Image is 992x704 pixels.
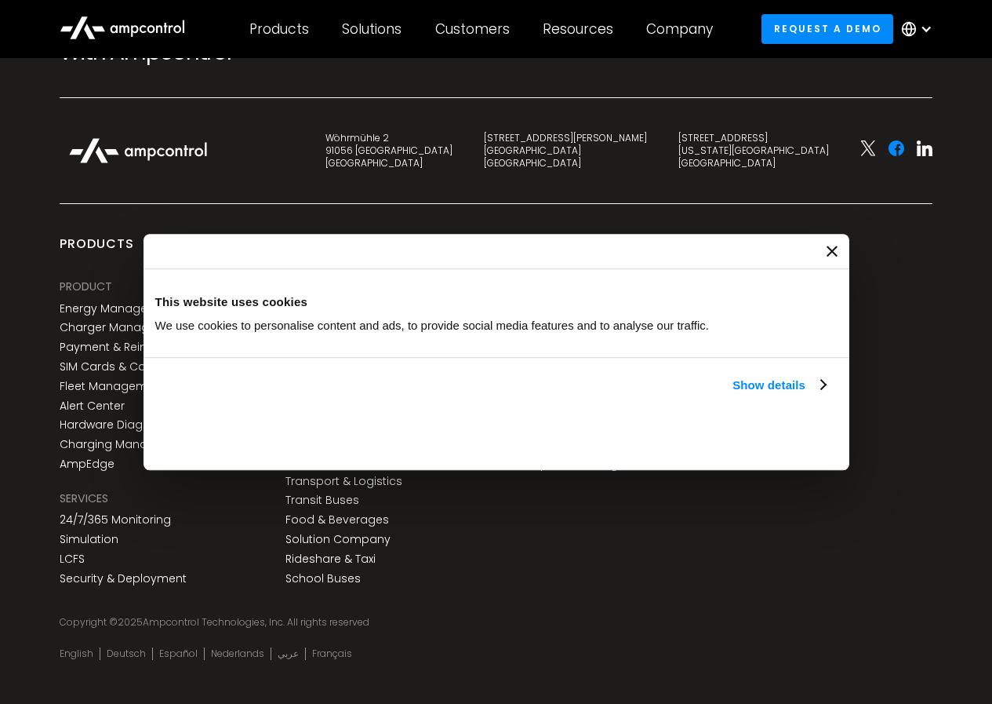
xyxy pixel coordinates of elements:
[732,376,825,395] a: Show details
[155,293,838,312] div: This website uses cookies
[60,13,329,66] h2: Get Started With Ampcontrol
[285,553,376,566] a: Rideshare & Taxi
[249,20,309,38] div: Products
[60,553,85,566] a: LCFS
[60,129,216,172] img: Ampcontrol Logo
[278,647,299,660] a: عربي
[435,20,510,38] div: Customers
[543,20,613,38] div: Resources
[60,572,187,585] a: Security & Deployment
[285,513,389,527] a: Food & Beverages
[512,458,635,471] a: Compatible Chargers
[211,647,264,660] a: Nederlands
[60,647,93,660] a: English
[285,533,391,546] a: Solution Company
[118,615,143,629] span: 2025
[60,513,171,527] a: 24/7/365 Monitoring
[60,490,108,507] div: SERVICES
[484,132,647,169] div: [STREET_ADDRESS][PERSON_NAME] [GEOGRAPHIC_DATA] [GEOGRAPHIC_DATA]
[325,132,452,169] div: Wöhrmühle 2 91056 [GEOGRAPHIC_DATA] [GEOGRAPHIC_DATA]
[60,438,237,451] a: Charging Management System
[60,235,134,265] div: products
[60,399,125,413] a: Alert Center
[285,572,361,585] a: School Buses
[60,321,186,334] a: Charger Management
[159,647,198,660] a: Español
[646,20,713,38] div: Company
[107,647,146,660] a: Deutsch
[342,20,402,38] div: Solutions
[761,14,893,43] a: Request a demo
[60,418,184,432] a: Hardware Diagnostics
[60,380,165,393] a: Fleet Management
[285,475,402,488] a: Transport & Logistics
[606,412,831,458] button: Okay
[155,319,710,332] span: We use cookies to personalise content and ads, to provide social media features and to analyse ou...
[60,458,114,471] a: AmpEdge
[312,647,352,660] a: Français
[60,302,177,316] a: Energy Management
[285,494,359,507] a: Transit Buses
[678,132,829,169] div: [STREET_ADDRESS] [US_STATE][GEOGRAPHIC_DATA] [GEOGRAPHIC_DATA]
[60,341,213,354] a: Payment & Reimbursement
[60,360,199,374] a: SIM Cards & Connectivity
[827,246,838,257] button: Close banner
[60,278,112,295] div: PRODUCT
[60,616,932,629] div: Copyright © Ampcontrol Technologies, Inc. All rights reserved
[60,533,118,546] a: Simulation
